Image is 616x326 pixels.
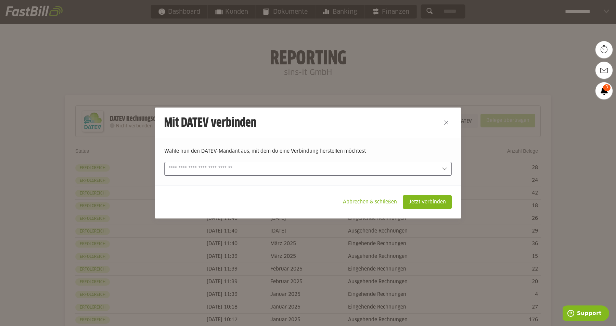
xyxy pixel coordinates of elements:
[563,305,609,323] iframe: Öffnet ein Widget, in dem Sie weitere Informationen finden
[337,195,403,209] sl-button: Abbrechen & schließen
[403,195,452,209] sl-button: Jetzt verbinden
[595,82,613,99] a: 3
[164,148,452,155] p: Wähle nun den DATEV-Mandant aus, mit dem du eine Verbindung herstellen möchtest
[603,84,611,91] span: 3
